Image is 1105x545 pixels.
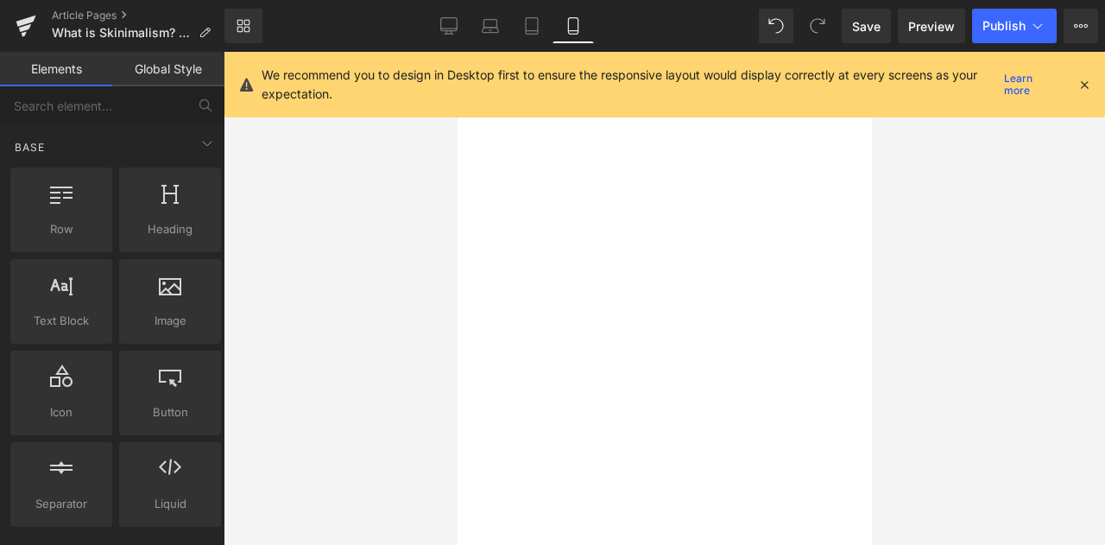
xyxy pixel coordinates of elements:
[262,66,997,104] p: We recommend you to design in Desktop first to ensure the responsive layout would display correct...
[898,9,965,43] a: Preview
[800,9,835,43] button: Redo
[908,17,955,35] span: Preview
[13,139,47,155] span: Base
[124,403,216,421] span: Button
[972,9,1057,43] button: Publish
[52,9,224,22] a: Article Pages
[982,19,1026,33] span: Publish
[124,495,216,513] span: Liquid
[552,9,594,43] a: Mobile
[852,17,881,35] span: Save
[16,403,107,421] span: Icon
[470,9,511,43] a: Laptop
[759,9,793,43] button: Undo
[124,220,216,238] span: Heading
[16,495,107,513] span: Separator
[428,9,470,43] a: Desktop
[511,9,552,43] a: Tablet
[124,312,216,330] span: Image
[52,26,192,40] span: What is Skinimalism? Our Favorite Minimalist Skincare Routine
[16,220,107,238] span: Row
[16,312,107,330] span: Text Block
[1064,9,1098,43] button: More
[224,9,262,43] a: New Library
[997,74,1064,95] a: Learn more
[112,52,224,86] a: Global Style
